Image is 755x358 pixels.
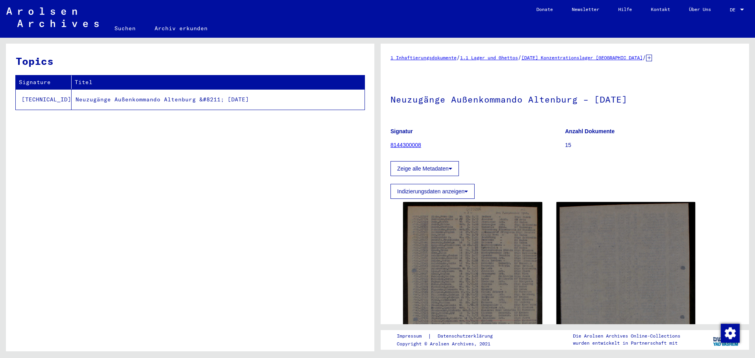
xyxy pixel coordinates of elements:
h1: Neuzugänge Außenkommando Altenburg – [DATE] [390,81,739,116]
button: Zeige alle Metadaten [390,161,459,176]
a: Impressum [397,332,428,340]
span: / [457,54,460,61]
b: Anzahl Dokumente [565,128,615,134]
a: Datenschutzerklärung [431,332,502,340]
a: Archiv erkunden [145,19,217,38]
p: 15 [565,141,739,149]
th: Signature [16,75,72,89]
a: 8144300008 [390,142,421,148]
img: yv_logo.png [711,330,741,349]
span: / [518,54,521,61]
p: Die Arolsen Archives Online-Collections [573,332,680,340]
p: Copyright © Arolsen Archives, 2021 [397,340,502,347]
button: Indizierungsdaten anzeigen [390,184,475,199]
b: Signatur [390,128,413,134]
a: 1 Inhaftierungsdokumente [390,55,457,61]
div: | [397,332,502,340]
a: [DATE] Konzentrationslager [GEOGRAPHIC_DATA] [521,55,643,61]
a: 1.1 Lager und Ghettos [460,55,518,61]
a: Suchen [105,19,145,38]
h3: Topics [16,53,364,69]
span: / [643,54,646,61]
div: Zustimmung ändern [720,323,739,342]
p: wurden entwickelt in Partnerschaft mit [573,340,680,347]
img: Zustimmung ändern [721,324,740,343]
td: [TECHNICAL_ID] [16,89,72,110]
img: Arolsen_neg.svg [6,7,99,27]
th: Titel [72,75,365,89]
td: Neuzugänge Außenkommando Altenburg &#8211; [DATE] [72,89,365,110]
span: DE [730,7,738,13]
